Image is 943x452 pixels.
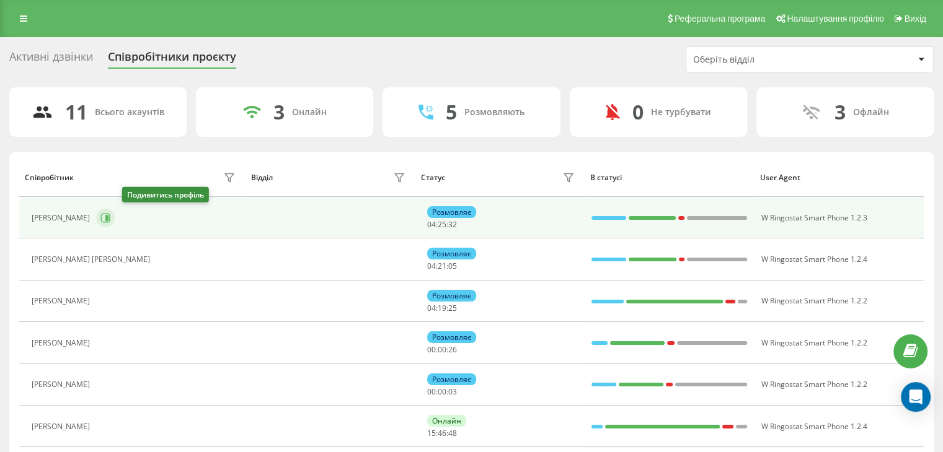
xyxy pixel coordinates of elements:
div: 0 [632,100,644,124]
div: Активні дзвінки [9,50,93,69]
span: 48 [448,428,457,438]
span: 26 [448,344,457,355]
div: : : [427,388,457,396]
span: 19 [438,303,446,313]
span: 04 [427,261,436,271]
span: 46 [438,428,446,438]
span: 25 [438,219,446,230]
div: 11 [65,100,87,124]
div: Розмовляє [427,248,476,259]
span: 03 [448,386,457,397]
div: Статус [421,173,445,182]
span: 04 [427,303,436,313]
div: [PERSON_NAME] [32,297,93,305]
span: 05 [448,261,457,271]
div: 3 [834,100,845,124]
div: User Agent [760,173,918,182]
div: В статусі [590,173,748,182]
span: 04 [427,219,436,230]
span: 25 [448,303,457,313]
div: Оберіть відділ [693,54,841,65]
div: 3 [273,100,285,124]
span: W Ringostat Smart Phone 1.2.4 [761,421,867,432]
span: 00 [427,344,436,355]
span: 00 [427,386,436,397]
div: [PERSON_NAME] [PERSON_NAME] [32,255,153,264]
div: Розмовляють [464,107,525,118]
div: : : [427,304,457,313]
div: 5 [446,100,457,124]
div: : : [427,262,457,271]
div: Розмовляє [427,331,476,343]
span: Реферальна програма [675,14,766,24]
div: : : [427,220,457,229]
span: Налаштування профілю [787,14,883,24]
span: W Ringostat Smart Phone 1.2.2 [761,295,867,306]
div: Подивитись профіль [122,187,209,202]
div: [PERSON_NAME] [32,339,93,347]
span: W Ringostat Smart Phone 1.2.2 [761,337,867,348]
div: Розмовляє [427,290,476,302]
div: : : [427,429,457,438]
div: [PERSON_NAME] [32,380,93,389]
div: Open Intercom Messenger [901,382,931,412]
div: Розмовляє [427,206,476,218]
div: Співробітники проєкту [108,50,236,69]
div: Не турбувати [651,107,711,118]
div: Онлайн [292,107,327,118]
span: 32 [448,219,457,230]
span: Вихід [905,14,926,24]
div: Розмовляє [427,373,476,385]
span: 00 [438,344,446,355]
span: 15 [427,428,436,438]
div: Онлайн [427,415,466,427]
span: 21 [438,261,446,271]
div: Співробітник [25,173,74,182]
span: 00 [438,386,446,397]
span: W Ringostat Smart Phone 1.2.4 [761,254,867,264]
span: W Ringostat Smart Phone 1.2.3 [761,212,867,223]
div: Офлайн [852,107,888,118]
div: [PERSON_NAME] [32,214,93,222]
span: W Ringostat Smart Phone 1.2.2 [761,379,867,389]
div: : : [427,346,457,354]
div: [PERSON_NAME] [32,422,93,431]
div: Всього акаунтів [95,107,164,118]
div: Відділ [251,173,273,182]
